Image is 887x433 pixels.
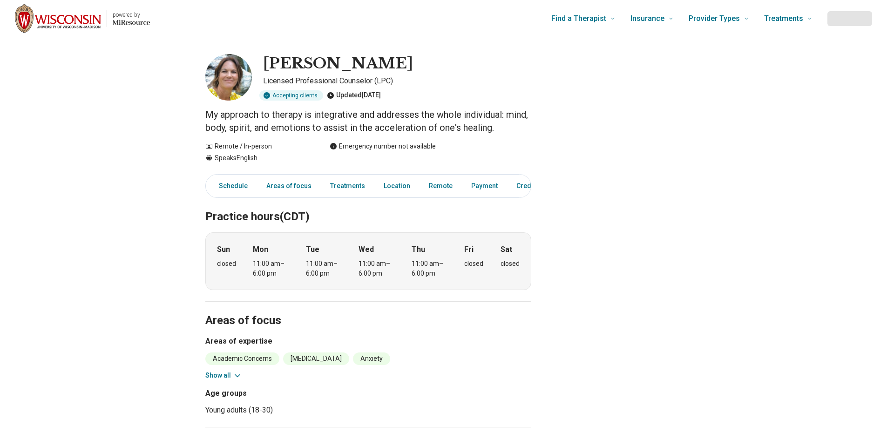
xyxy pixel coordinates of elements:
li: Young adults (18-30) [205,405,365,416]
span: Provider Types [689,12,740,25]
button: Show all [205,371,242,380]
p: My approach to therapy is integrative and addresses the whole individual: mind, body, spirit, and... [205,108,531,134]
div: Speaks English [205,153,311,163]
div: Updated [DATE] [327,90,381,101]
a: Treatments [325,176,371,196]
h3: Age groups [205,388,365,399]
a: Credentials [511,176,557,196]
div: 11:00 am – 6:00 pm [412,259,447,278]
p: Licensed Professional Counselor (LPC) [263,75,531,87]
span: Find a Therapist [551,12,606,25]
div: Remote / In-person [205,142,311,151]
strong: Fri [464,244,474,255]
a: Areas of focus [261,176,317,196]
div: closed [217,259,236,269]
p: powered by [113,11,150,19]
li: Academic Concerns [205,352,279,365]
div: Emergency number not available [330,142,436,151]
span: Insurance [630,12,664,25]
img: Jennifer M Warner, Licensed Professional Counselor (LPC) [205,54,252,101]
a: Payment [466,176,503,196]
a: Location [378,176,416,196]
div: 11:00 am – 6:00 pm [359,259,394,278]
a: Schedule [208,176,253,196]
div: 11:00 am – 6:00 pm [306,259,342,278]
div: 11:00 am – 6:00 pm [253,259,289,278]
div: When does the program meet? [205,232,531,290]
strong: Wed [359,244,374,255]
h1: [PERSON_NAME] [263,54,413,74]
div: closed [501,259,520,269]
li: [MEDICAL_DATA] [283,352,349,365]
strong: Sat [501,244,512,255]
div: closed [464,259,483,269]
strong: Mon [253,244,268,255]
a: Home page [15,4,150,34]
div: Accepting clients [259,90,323,101]
strong: Sun [217,244,230,255]
strong: Tue [306,244,319,255]
strong: Thu [412,244,425,255]
li: Anxiety [353,352,390,365]
h2: Areas of focus [205,291,531,329]
a: Remote [423,176,458,196]
h2: Practice hours (CDT) [205,187,531,225]
h3: Areas of expertise [205,336,531,347]
span: Treatments [764,12,803,25]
